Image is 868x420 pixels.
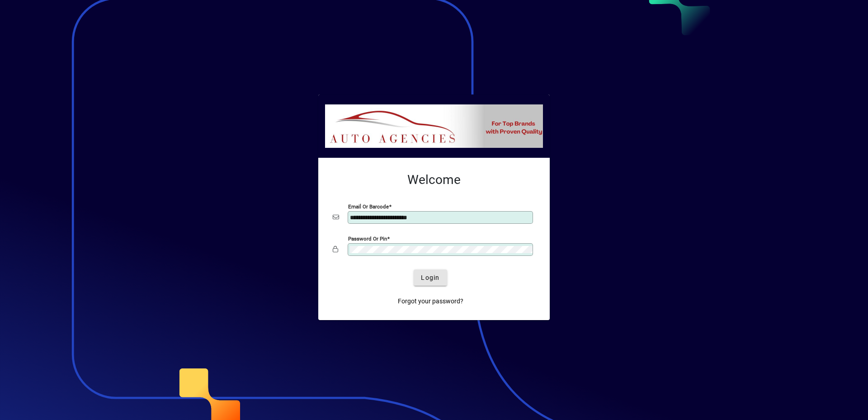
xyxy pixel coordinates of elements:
[348,203,389,210] mat-label: Email or Barcode
[333,172,535,188] h2: Welcome
[348,236,387,242] mat-label: Password or Pin
[421,273,439,283] span: Login
[398,297,463,306] span: Forgot your password?
[394,293,467,309] a: Forgot your password?
[414,269,447,286] button: Login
